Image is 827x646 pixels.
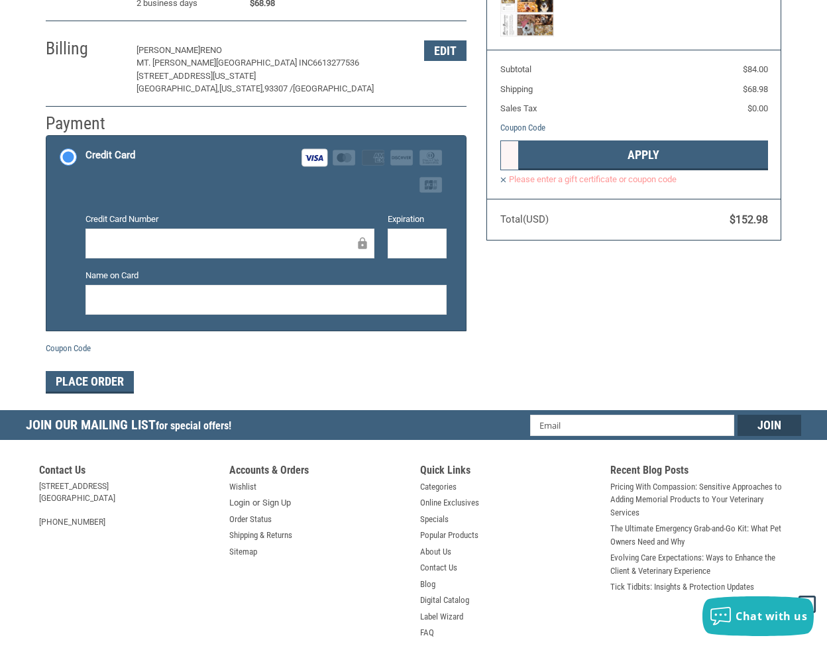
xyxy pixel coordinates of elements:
a: Specials [420,513,449,526]
span: 93307 / [264,83,293,93]
a: Wishlist [229,480,256,494]
div: Credit Card [85,144,135,166]
span: Sales Tax [500,103,537,113]
a: Popular Products [420,529,478,542]
span: Shipping [500,84,533,94]
span: Chat with us [736,609,807,623]
a: Blog [420,578,435,591]
input: Join [738,415,801,436]
a: About Us [420,545,451,559]
address: [STREET_ADDRESS] [GEOGRAPHIC_DATA] [PHONE_NUMBER] [39,480,217,528]
a: Contact Us [420,561,457,574]
button: Chat with us [702,596,814,636]
a: Shipping & Returns [229,529,292,542]
a: FAQ [420,626,434,639]
input: Gift Certificate or Coupon Code [500,140,519,170]
span: 6613277536 [313,58,359,68]
span: $84.00 [743,64,768,74]
span: Mt. [PERSON_NAME][GEOGRAPHIC_DATA] inc [137,58,313,68]
a: Order Status [229,513,272,526]
span: [STREET_ADDRESS][US_STATE] [137,71,256,81]
span: or [245,496,268,510]
a: Tick Tidbits: Insights & Protection Updates [610,580,754,594]
h2: Billing [46,38,123,60]
span: for special offers! [156,419,231,432]
button: Edit [424,40,467,61]
span: [GEOGRAPHIC_DATA], [137,83,219,93]
h5: Accounts & Orders [229,464,407,480]
h5: Quick Links [420,464,598,480]
span: Reno [200,45,222,55]
a: Sitemap [229,545,257,559]
a: The Ultimate Emergency Grab-and-Go Kit: What Pet Owners Need and Why [610,522,788,548]
button: Apply [519,140,768,170]
a: Online Exclusives [420,496,479,510]
span: $68.98 [743,84,768,94]
h5: Join Our Mailing List [26,410,238,444]
label: Expiration [388,213,447,226]
span: $0.00 [747,103,768,113]
h2: Payment [46,113,123,135]
label: Credit Card Number [85,213,375,226]
a: Evolving Care Expectations: Ways to Enhance the Client & Veterinary Experience [610,551,788,577]
input: Email [530,415,735,436]
label: Name on Card [85,269,447,282]
a: Coupon Code [500,123,545,133]
span: [PERSON_NAME] [137,45,200,55]
h5: Recent Blog Posts [610,464,788,480]
a: Label Wizard [420,610,463,623]
span: [GEOGRAPHIC_DATA] [293,83,374,93]
a: Digital Catalog [420,594,469,607]
button: Place Order [46,371,134,394]
span: [US_STATE], [219,83,264,93]
a: Coupon Code [46,343,91,353]
label: Please enter a gift certificate or coupon code [500,174,768,185]
span: Subtotal [500,64,531,74]
a: Pricing With Compassion: Sensitive Approaches to Adding Memorial Products to Your Veterinary Serv... [610,480,788,519]
a: Categories [420,480,457,494]
span: $152.98 [730,213,768,226]
h5: Contact Us [39,464,217,480]
span: Total (USD) [500,213,549,225]
a: Sign Up [262,496,291,510]
a: Login [229,496,250,510]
